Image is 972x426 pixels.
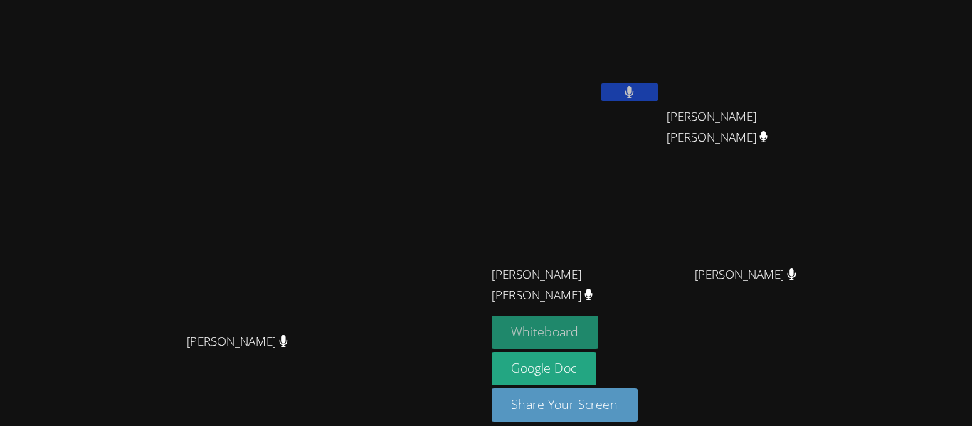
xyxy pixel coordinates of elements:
span: [PERSON_NAME] [694,265,796,285]
button: Whiteboard [492,316,599,349]
button: Share Your Screen [492,388,638,422]
span: [PERSON_NAME] [186,331,288,352]
span: [PERSON_NAME] [PERSON_NAME] [667,107,825,148]
a: Google Doc [492,352,597,385]
span: [PERSON_NAME] [PERSON_NAME] [492,265,650,306]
